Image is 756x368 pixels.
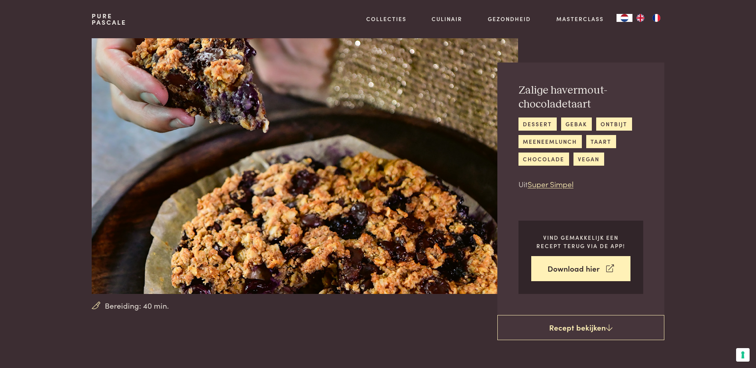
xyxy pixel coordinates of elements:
[556,15,604,23] a: Masterclass
[586,135,616,148] a: taart
[366,15,406,23] a: Collecties
[518,84,643,111] h2: Zalige havermout-chocoladetaart
[497,315,664,341] a: Recept bekijken
[518,117,557,131] a: dessert
[617,14,632,22] div: Language
[617,14,632,22] a: NL
[528,178,573,189] a: Super Simpel
[92,38,518,294] img: Zalige havermout-chocoladetaart
[596,117,632,131] a: ontbijt
[531,256,630,281] a: Download hier
[573,153,604,166] a: vegan
[488,15,531,23] a: Gezondheid
[105,300,169,311] span: Bereiding: 40 min.
[617,14,664,22] aside: Language selected: Nederlands
[432,15,462,23] a: Culinair
[518,153,569,166] a: chocolade
[518,178,643,190] p: Uit
[648,14,664,22] a: FR
[518,135,582,148] a: meeneemlunch
[632,14,648,22] a: EN
[92,13,126,25] a: PurePascale
[632,14,664,22] ul: Language list
[531,233,630,250] p: Vind gemakkelijk een recept terug via de app!
[561,117,592,131] a: gebak
[736,348,750,362] button: Uw voorkeuren voor toestemming voor trackingtechnologieën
